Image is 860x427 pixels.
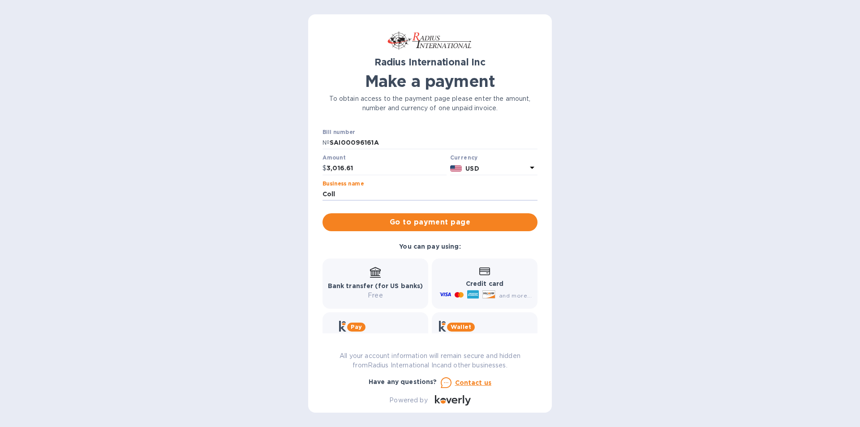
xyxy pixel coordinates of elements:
b: Credit card [466,280,503,287]
b: Have any questions? [369,378,437,385]
img: USD [450,165,462,172]
p: All your account information will remain secure and hidden from Radius International Inc and othe... [322,351,537,370]
b: USD [465,165,479,172]
b: Wallet [451,323,471,330]
span: Go to payment page [330,217,530,228]
label: Amount [322,155,345,161]
p: № [322,138,330,147]
p: Powered by [389,396,427,405]
b: You can pay using: [399,243,460,250]
label: Business name [322,181,364,186]
button: Go to payment page [322,213,537,231]
h1: Make a payment [322,72,537,91]
b: Bank transfer (for US banks) [328,282,423,289]
input: 0.00 [327,162,447,175]
input: Enter bill number [330,136,537,150]
u: Contact us [455,379,492,386]
b: Radius International Inc [374,56,486,68]
span: and more... [499,292,532,299]
p: To obtain access to the payment page please enter the amount, number and currency of one unpaid i... [322,94,537,113]
label: Bill number [322,129,355,135]
p: Free [328,291,423,300]
p: $ [322,164,327,173]
b: Currency [450,154,478,161]
b: Pay [351,323,362,330]
input: Enter business name [322,188,537,201]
